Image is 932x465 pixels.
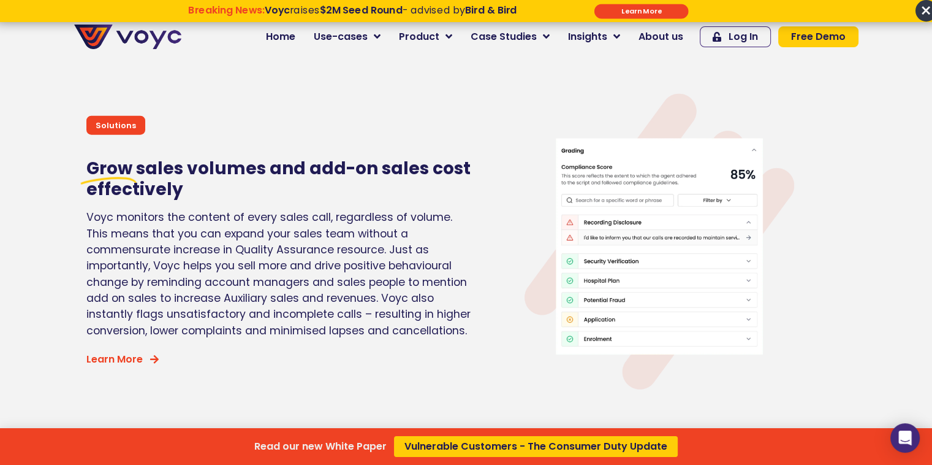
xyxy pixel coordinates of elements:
[265,4,290,17] strong: Voyc
[162,49,193,63] span: Phone
[265,4,517,17] span: raises - advised by
[890,423,920,453] div: Open Intercom Messenger
[138,4,566,28] div: Breaking News: Voyc raises $2M Seed Round - advised by Bird & Bird
[319,4,402,17] strong: $2M Seed Round
[252,255,310,267] a: Privacy Policy
[162,99,204,113] span: Job title
[188,4,265,17] strong: Breaking News:
[594,4,689,18] div: Submit
[404,442,667,452] span: Vulnerable Customers - The Consumer Duty Update
[464,4,517,17] strong: Bird & Bird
